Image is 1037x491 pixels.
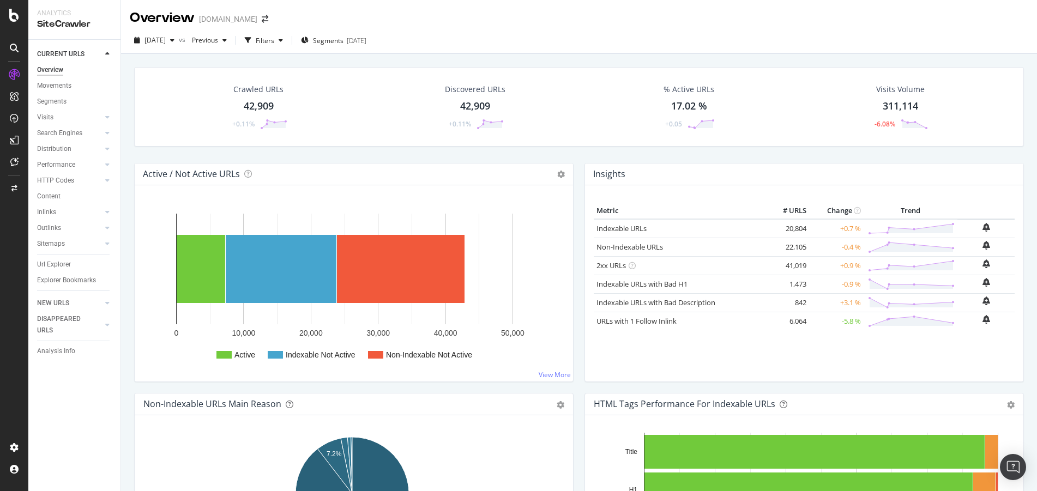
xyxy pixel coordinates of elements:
td: 1,473 [765,275,809,293]
i: Options [557,171,565,178]
div: bell-plus [982,278,990,287]
button: Previous [188,32,231,49]
div: Url Explorer [37,259,71,270]
div: Overview [37,64,63,76]
text: Title [625,448,638,456]
text: 10,000 [232,329,255,337]
div: +0.11% [232,119,255,129]
div: 311,114 [883,99,918,113]
td: 842 [765,293,809,312]
a: Search Engines [37,128,102,139]
span: Segments [313,36,343,45]
a: NEW URLS [37,298,102,309]
th: Trend [864,203,957,219]
text: 40,000 [434,329,457,337]
div: gear [1007,401,1015,409]
div: Analysis Info [37,345,75,357]
div: 17.02 % [671,99,707,113]
span: vs [179,35,188,44]
div: Performance [37,159,75,171]
div: Filters [256,36,274,45]
div: Segments [37,96,67,107]
td: 22,105 [765,238,809,256]
div: Distribution [37,143,71,155]
td: -0.4 % [809,238,864,256]
div: -6.08% [875,119,895,129]
td: -0.9 % [809,275,864,293]
td: -5.8 % [809,312,864,330]
div: Inlinks [37,207,56,218]
div: 42,909 [460,99,490,113]
a: HTTP Codes [37,175,102,186]
div: +0.11% [449,119,471,129]
div: Analytics [37,9,112,18]
th: Metric [594,203,765,219]
div: Content [37,191,61,202]
a: Overview [37,64,113,76]
div: bell-plus [982,315,990,324]
a: Content [37,191,113,202]
text: Indexable Not Active [286,350,355,359]
a: Segments [37,96,113,107]
a: Indexable URLs [596,223,647,233]
div: arrow-right-arrow-left [262,15,268,23]
text: 0 [174,329,179,337]
th: Change [809,203,864,219]
div: Search Engines [37,128,82,139]
div: Overview [130,9,195,27]
div: 42,909 [244,99,274,113]
td: +3.1 % [809,293,864,312]
div: bell-plus [982,296,990,305]
div: +0.05 [665,119,682,129]
text: 20,000 [299,329,323,337]
div: HTTP Codes [37,175,74,186]
div: bell-plus [982,241,990,250]
div: HTML Tags Performance for Indexable URLs [594,398,775,409]
td: +0.7 % [809,219,864,238]
a: CURRENT URLS [37,49,102,60]
div: gear [557,401,564,409]
a: Movements [37,80,113,92]
h4: Insights [593,167,625,181]
div: A chart. [143,203,564,373]
text: Active [234,350,255,359]
div: CURRENT URLS [37,49,85,60]
a: Distribution [37,143,102,155]
span: 2025 Oct. 13th [144,35,166,45]
a: Indexable URLs with Bad H1 [596,279,688,289]
button: Segments[DATE] [297,32,371,49]
div: bell-plus [982,223,990,232]
a: Inlinks [37,207,102,218]
a: View More [539,370,571,379]
div: Open Intercom Messenger [1000,454,1026,480]
a: DISAPPEARED URLS [37,313,102,336]
a: Indexable URLs with Bad Description [596,298,715,307]
div: DISAPPEARED URLS [37,313,92,336]
td: 20,804 [765,219,809,238]
text: Non-Indexable Not Active [386,350,472,359]
td: 41,019 [765,256,809,275]
h4: Active / Not Active URLs [143,167,240,181]
div: SiteCrawler [37,18,112,31]
td: +0.9 % [809,256,864,275]
a: Explorer Bookmarks [37,275,113,286]
div: NEW URLS [37,298,69,309]
button: [DATE] [130,32,179,49]
div: bell-plus [982,259,990,268]
a: Sitemaps [37,238,102,250]
div: Movements [37,80,71,92]
div: Discovered URLs [445,84,505,95]
a: Outlinks [37,222,102,234]
span: Previous [188,35,218,45]
div: [DOMAIN_NAME] [199,14,257,25]
div: Visits [37,112,53,123]
div: Non-Indexable URLs Main Reason [143,398,281,409]
a: Non-Indexable URLs [596,242,663,252]
a: Visits [37,112,102,123]
button: Filters [240,32,287,49]
div: Outlinks [37,222,61,234]
a: 2xx URLs [596,260,626,270]
a: Performance [37,159,102,171]
a: Url Explorer [37,259,113,270]
a: Analysis Info [37,345,113,357]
